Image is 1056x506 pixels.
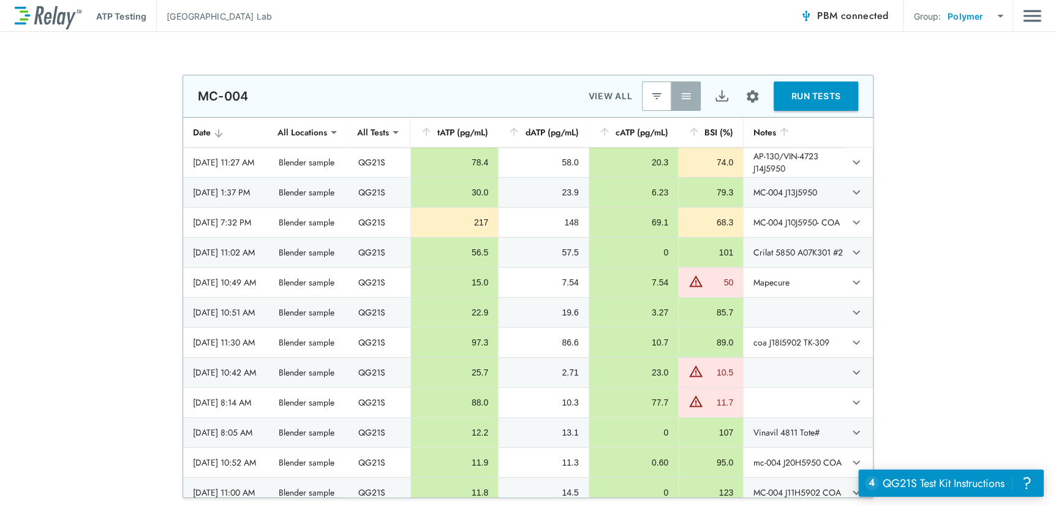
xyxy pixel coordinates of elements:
img: Drawer Icon [1023,4,1041,28]
button: expand row [846,332,867,353]
div: 11.8 [421,486,488,499]
div: [DATE] 10:42 AM [193,366,259,379]
div: 148 [508,216,579,228]
button: Main menu [1023,4,1041,28]
td: QG21S [349,268,410,297]
td: QG21S [349,388,410,417]
div: 6.23 [599,186,668,198]
button: Site setup [736,80,769,113]
img: Warning [688,274,703,289]
div: 101 [688,246,733,259]
div: Notes [753,125,835,140]
div: [DATE] 11:30 AM [193,336,259,349]
div: 77.7 [599,396,668,409]
button: expand row [846,362,867,383]
td: MC-004 J13J5950 [743,178,845,207]
img: Warning [688,364,703,379]
div: 0.60 [599,456,668,469]
div: 11.9 [421,456,488,469]
div: [DATE] 11:02 AM [193,246,259,259]
button: expand row [846,422,867,443]
button: expand row [846,242,867,263]
div: 23.0 [599,366,668,379]
div: [DATE] 1:37 PM [193,186,259,198]
div: 10.5 [706,366,733,379]
td: Blender sample [269,448,349,477]
td: MC-004 J10J5950- COA [743,208,845,237]
div: 74.0 [688,156,733,168]
td: Blender sample [269,388,349,417]
td: QG21S [349,418,410,447]
div: [DATE] 8:14 AM [193,396,259,409]
button: expand row [846,152,867,173]
img: Connected Icon [800,10,812,22]
td: coa J18I5902 TK-309 [743,328,845,357]
td: Mapecure [743,268,845,297]
div: [DATE] 11:27 AM [193,156,259,168]
div: All Locations [269,120,336,145]
div: 50 [706,276,733,289]
td: Blender sample [269,268,349,297]
div: 10.3 [508,396,579,409]
p: ATP Testing [96,10,146,23]
div: [DATE] 8:05 AM [193,426,259,439]
div: 89.0 [688,336,733,349]
div: 79.3 [688,186,733,198]
div: 86.6 [508,336,579,349]
td: Blender sample [269,238,349,267]
button: expand row [846,272,867,293]
td: Blender sample [269,148,349,177]
td: AP-130/VIN-4723 J14J5950 [743,148,845,177]
div: 0 [599,426,668,439]
img: Latest [651,90,663,102]
div: 217 [421,216,488,228]
div: 22.9 [421,306,488,319]
p: Group: [913,10,941,23]
div: 97.3 [421,336,488,349]
div: [DATE] 10:52 AM [193,456,259,469]
div: 20.3 [599,156,668,168]
div: 13.1 [508,426,579,439]
div: 2.71 [508,366,579,379]
div: cATP (pg/mL) [598,125,668,140]
td: Blender sample [269,208,349,237]
img: Warning [688,394,703,409]
button: expand row [846,452,867,473]
td: Blender sample [269,418,349,447]
span: connected [841,9,889,23]
div: 107 [688,426,733,439]
button: expand row [846,392,867,413]
div: [DATE] 10:49 AM [193,276,259,289]
div: BSI (%) [688,125,733,140]
button: expand row [846,212,867,233]
td: QG21S [349,178,410,207]
button: RUN TESTS [774,81,858,111]
div: 11.3 [508,456,579,469]
th: Date [183,118,269,148]
button: expand row [846,482,867,503]
img: Export Icon [714,89,730,104]
td: Blender sample [269,298,349,327]
div: 57.5 [508,246,579,259]
button: Export [707,81,736,111]
td: QG21S [349,328,410,357]
td: Vinavil 4811 Tote# [743,418,845,447]
button: expand row [846,182,867,203]
div: 0 [599,246,668,259]
div: 7.54 [599,276,668,289]
div: 11.7 [706,396,733,409]
td: Blender sample [269,328,349,357]
div: 14.5 [508,486,579,499]
img: Settings Icon [745,89,760,104]
td: QG21S [349,208,410,237]
p: MC-004 [198,89,248,104]
div: 95.0 [688,456,733,469]
div: 12.2 [421,426,488,439]
td: QG21S [349,358,410,387]
iframe: Resource center [858,469,1044,497]
img: View All [680,90,692,102]
div: 7.54 [508,276,579,289]
div: tATP (pg/mL) [420,125,488,140]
